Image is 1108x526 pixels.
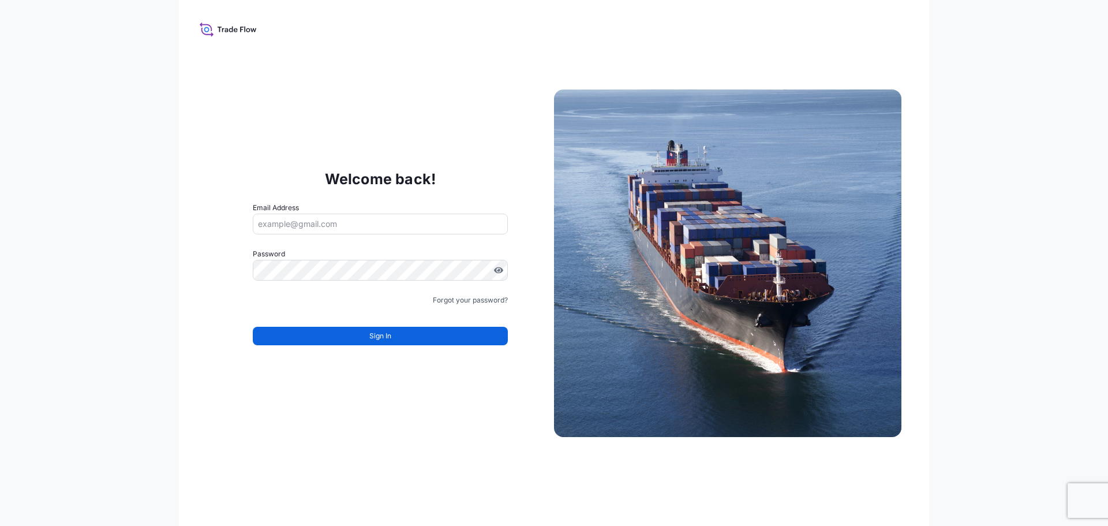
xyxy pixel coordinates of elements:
[325,170,436,188] p: Welcome back!
[253,214,508,234] input: example@gmail.com
[253,248,508,260] label: Password
[554,89,901,437] img: Ship illustration
[433,294,508,306] a: Forgot your password?
[369,330,391,342] span: Sign In
[253,327,508,345] button: Sign In
[253,202,299,214] label: Email Address
[494,266,503,275] button: Show password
